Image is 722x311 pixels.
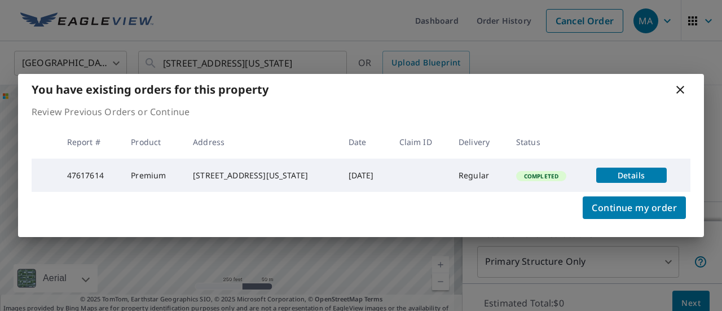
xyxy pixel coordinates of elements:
[450,125,507,159] th: Delivery
[58,125,122,159] th: Report #
[603,170,660,181] span: Details
[32,82,268,97] b: You have existing orders for this property
[592,200,677,216] span: Continue my order
[184,125,340,159] th: Address
[340,159,390,192] td: [DATE]
[193,170,331,181] div: [STREET_ADDRESS][US_STATE]
[122,125,184,159] th: Product
[517,172,565,180] span: Completed
[596,168,667,183] button: detailsBtn-47617614
[32,105,690,119] p: Review Previous Orders or Continue
[390,125,450,159] th: Claim ID
[58,159,122,192] td: 47617614
[122,159,184,192] td: Premium
[450,159,507,192] td: Regular
[507,125,587,159] th: Status
[583,196,686,219] button: Continue my order
[340,125,390,159] th: Date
